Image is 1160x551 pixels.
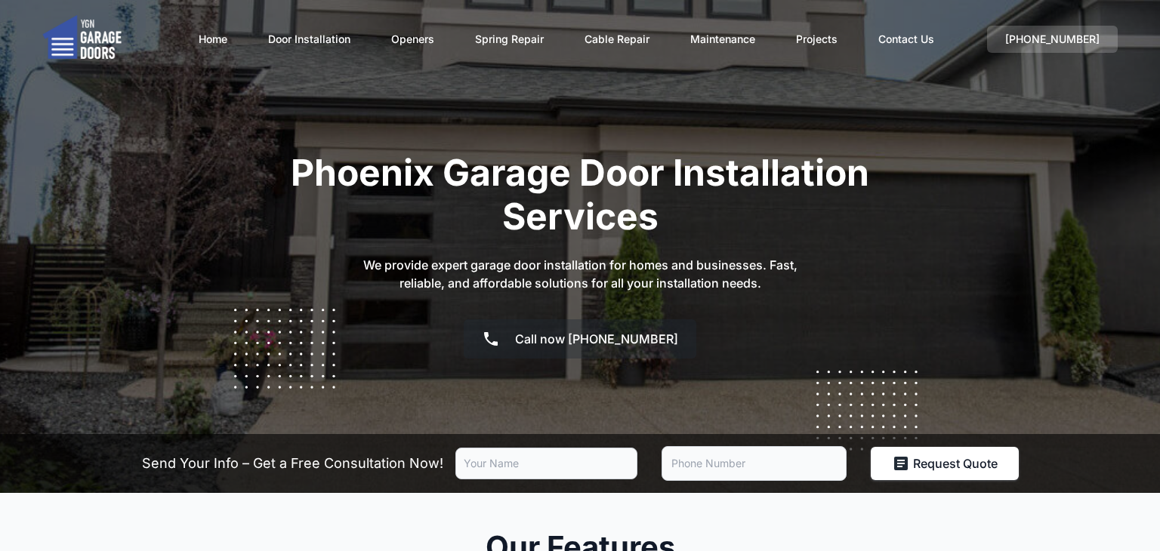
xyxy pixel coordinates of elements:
[42,15,122,63] img: logo
[662,446,847,481] input: Phone Number
[353,256,807,292] p: We provide expert garage door installation for homes and businesses. Fast, reliable, and affordab...
[987,26,1118,53] a: [PHONE_NUMBER]
[585,14,649,65] a: Cable Repair
[268,14,350,65] a: Door Installation
[391,14,434,65] a: Openers
[464,319,696,359] a: Call now [PHONE_NUMBER]
[199,14,227,65] a: Home
[796,14,838,65] a: Projects
[1005,32,1100,45] span: [PHONE_NUMBER]
[475,14,544,65] a: Spring Repair
[142,453,443,474] p: Send Your Info – Get a Free Consultation Now!
[878,14,934,65] a: Contact Us
[871,447,1019,480] button: Request Quote
[455,448,637,479] input: Your Name
[285,151,875,238] h1: Phoenix Garage Door Installation Services
[690,14,755,65] a: Maintenance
